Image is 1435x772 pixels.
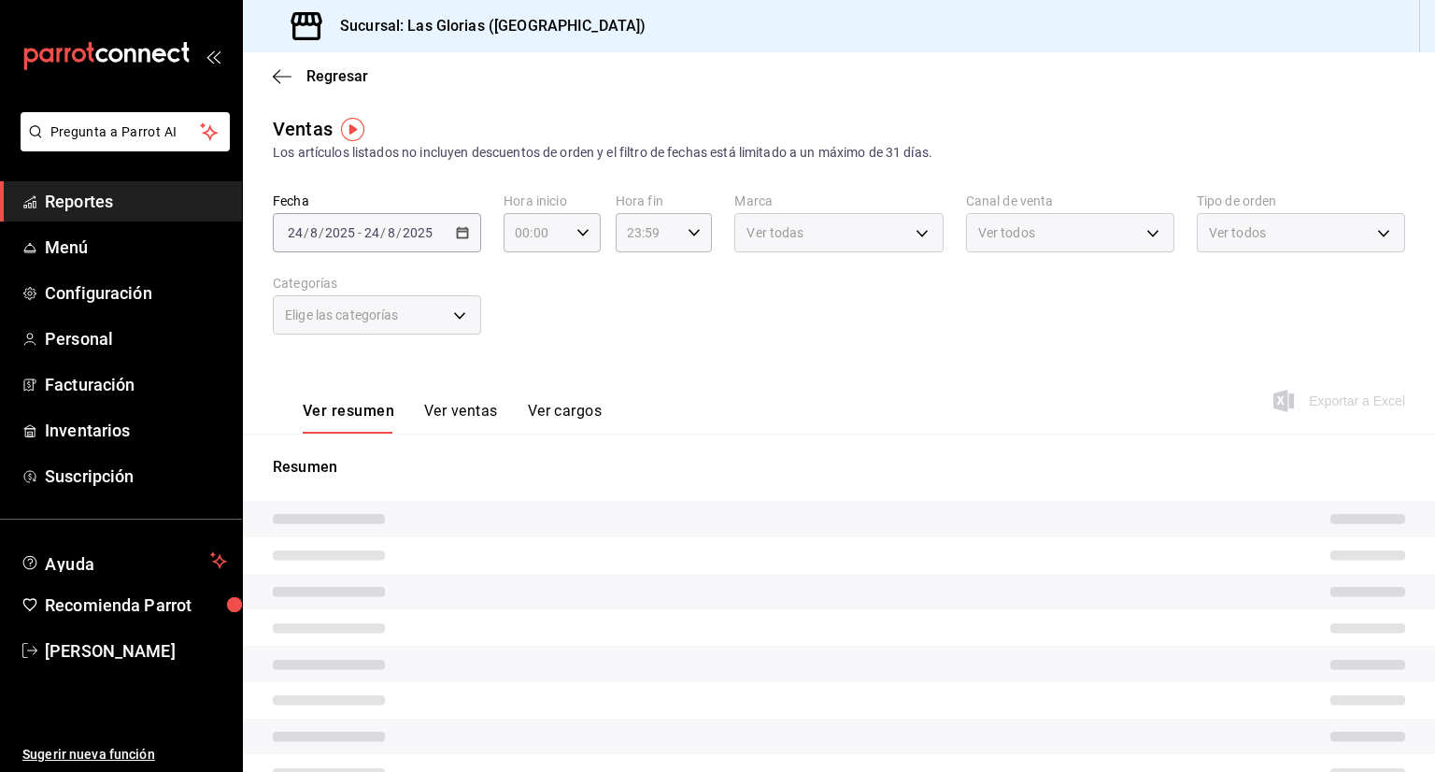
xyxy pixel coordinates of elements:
[734,194,943,207] label: Marca
[424,402,498,434] button: Ver ventas
[358,225,362,240] span: -
[273,67,368,85] button: Regresar
[45,638,227,664] span: [PERSON_NAME]
[22,745,227,765] span: Sugerir nueva función
[363,225,380,240] input: --
[21,112,230,151] button: Pregunta a Parrot AI
[273,143,1405,163] div: Los artículos listados no incluyen descuentos de orden y el filtro de fechas está limitado a un m...
[287,225,304,240] input: --
[978,223,1035,242] span: Ver todos
[746,223,803,242] span: Ver todas
[387,225,396,240] input: --
[273,194,481,207] label: Fecha
[45,464,227,489] span: Suscripción
[324,225,356,240] input: ----
[45,550,203,572] span: Ayuda
[1197,194,1405,207] label: Tipo de orden
[45,593,227,618] span: Recomienda Parrot
[616,194,713,207] label: Hora fin
[325,15,646,37] h3: Sucursal: Las Glorias ([GEOGRAPHIC_DATA])
[206,49,220,64] button: open_drawer_menu
[396,225,402,240] span: /
[1209,223,1266,242] span: Ver todos
[45,326,227,351] span: Personal
[45,235,227,260] span: Menú
[966,194,1174,207] label: Canal de venta
[45,418,227,443] span: Inventarios
[528,402,603,434] button: Ver cargos
[285,306,399,324] span: Elige las categorías
[304,225,309,240] span: /
[273,456,1405,479] p: Resumen
[45,189,227,214] span: Reportes
[303,402,602,434] div: navigation tabs
[303,402,394,434] button: Ver resumen
[306,67,368,85] span: Regresar
[380,225,386,240] span: /
[45,372,227,397] span: Facturación
[13,136,230,155] a: Pregunta a Parrot AI
[319,225,324,240] span: /
[504,194,601,207] label: Hora inicio
[50,122,201,142] span: Pregunta a Parrot AI
[45,280,227,306] span: Configuración
[273,277,481,290] label: Categorías
[341,118,364,141] img: Tooltip marker
[402,225,433,240] input: ----
[273,115,333,143] div: Ventas
[309,225,319,240] input: --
